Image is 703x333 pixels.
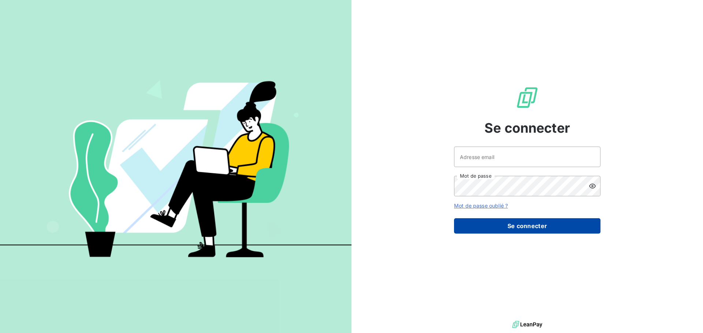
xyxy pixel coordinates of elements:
[454,147,600,167] input: placeholder
[516,86,539,109] img: Logo LeanPay
[454,203,508,209] a: Mot de passe oublié ?
[512,319,542,330] img: logo
[454,218,600,234] button: Se connecter
[484,118,570,138] span: Se connecter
